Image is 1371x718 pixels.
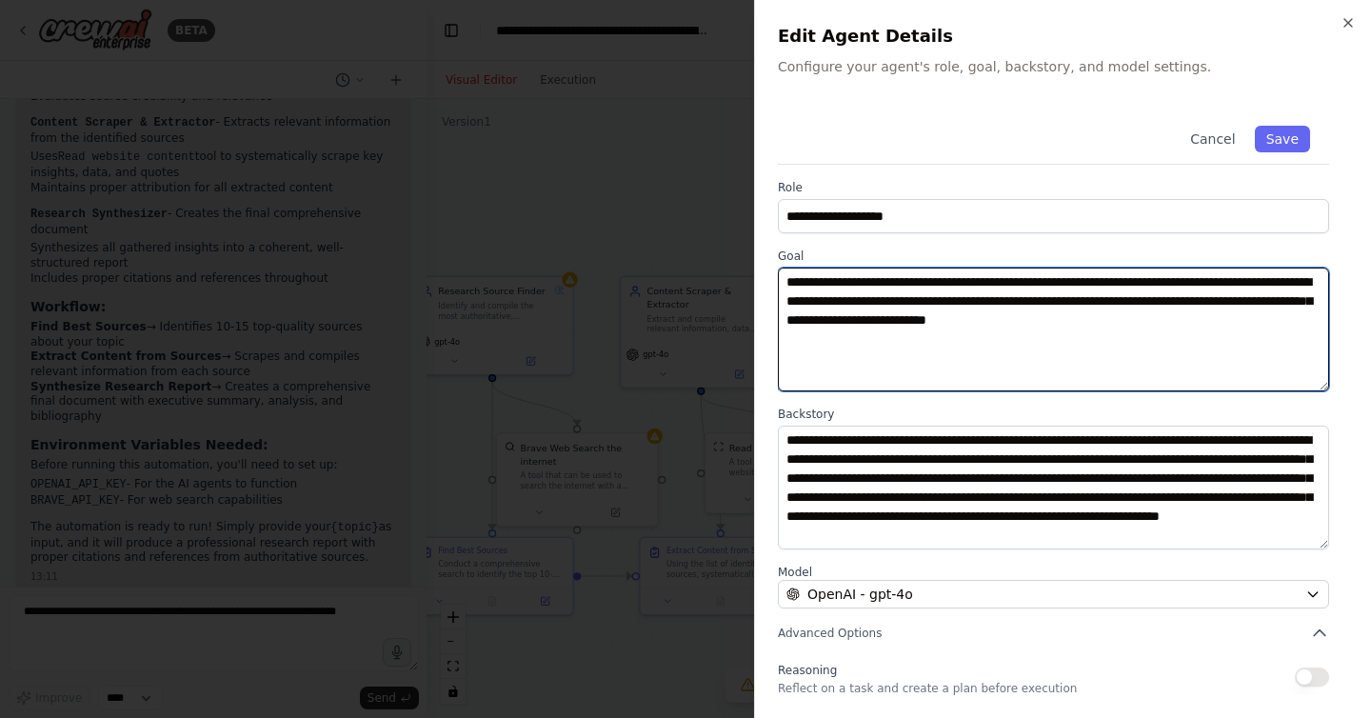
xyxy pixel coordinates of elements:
[1179,126,1246,152] button: Cancel
[778,565,1329,580] label: Model
[778,57,1348,76] p: Configure your agent's role, goal, backstory, and model settings.
[1255,126,1310,152] button: Save
[778,624,1329,643] button: Advanced Options
[778,407,1329,422] label: Backstory
[778,180,1329,195] label: Role
[778,580,1329,608] button: OpenAI - gpt-4o
[778,664,837,677] span: Reasoning
[778,249,1329,264] label: Goal
[778,681,1077,696] p: Reflect on a task and create a plan before execution
[778,23,1348,50] h2: Edit Agent Details
[807,585,913,604] span: OpenAI - gpt-4o
[778,626,882,641] span: Advanced Options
